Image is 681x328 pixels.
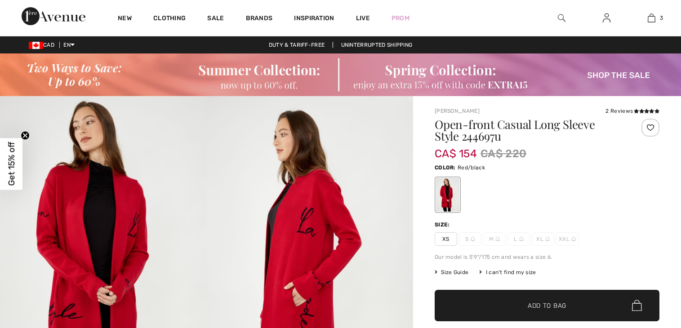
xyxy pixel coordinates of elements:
div: Size: [435,221,452,229]
a: Clothing [153,14,186,24]
div: Our model is 5'9"/175 cm and wears a size 6. [435,253,659,261]
a: Sale [207,14,224,24]
span: XS [435,232,457,246]
a: Brands [246,14,273,24]
a: Live [356,13,370,23]
span: Get 15% off [6,142,17,186]
h1: Open-front Casual Long Sleeve Style 244697u [435,119,622,142]
img: ring-m.svg [571,237,576,241]
img: ring-m.svg [545,237,550,241]
span: S [459,232,481,246]
a: Prom [392,13,409,23]
div: I can't find my size [479,268,536,276]
span: Red/black [458,164,485,171]
a: New [118,14,132,24]
span: XXL [556,232,579,246]
span: M [483,232,506,246]
img: search the website [558,13,565,23]
span: CAD [29,42,58,48]
img: ring-m.svg [495,237,500,241]
span: Add to Bag [528,301,566,310]
img: ring-m.svg [519,237,524,241]
span: Size Guide [435,268,468,276]
a: 3 [629,13,673,23]
span: CA$ 154 [435,138,477,160]
span: EN [63,42,75,48]
div: 2 Reviews [605,107,659,115]
button: Close teaser [21,131,30,140]
span: L [507,232,530,246]
a: Sign In [596,13,618,24]
img: My Info [603,13,610,23]
span: XL [532,232,554,246]
span: CA$ 220 [481,146,526,162]
span: Inspiration [294,14,334,24]
img: Canadian Dollar [29,42,43,49]
img: My Bag [648,13,655,23]
img: ring-m.svg [471,237,475,241]
button: Add to Bag [435,290,659,321]
a: [PERSON_NAME] [435,108,480,114]
div: Red/black [436,178,459,212]
span: 3 [660,14,663,22]
span: Color: [435,164,456,171]
img: Bag.svg [632,300,642,311]
img: 1ère Avenue [22,7,85,25]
